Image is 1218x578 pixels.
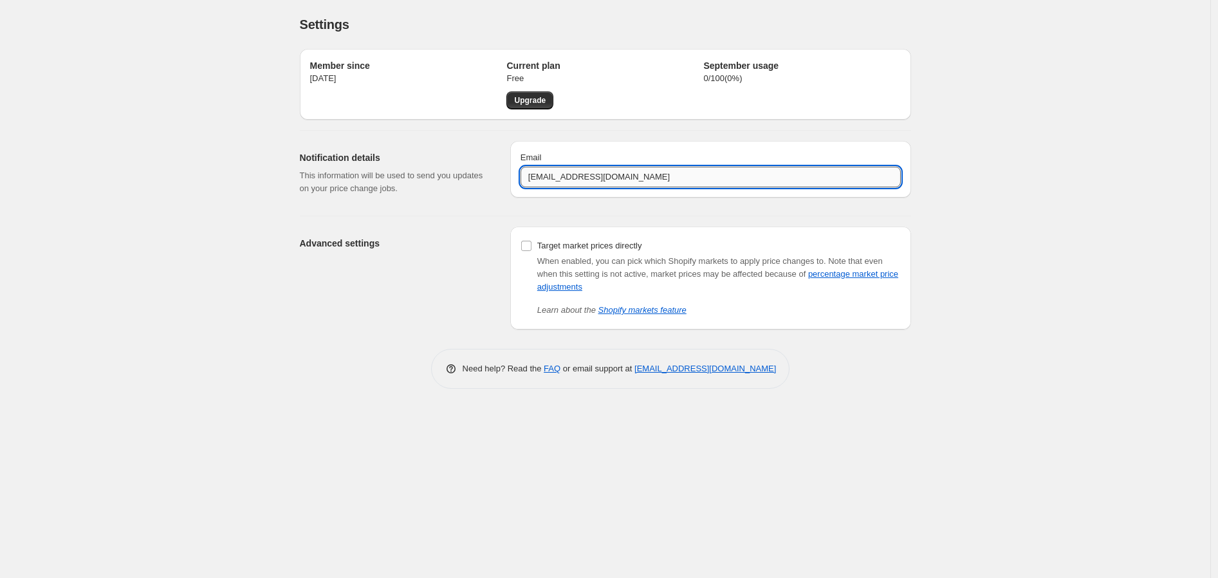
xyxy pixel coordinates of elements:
span: Email [521,153,542,162]
h2: September usage [703,59,900,72]
i: Learn about the [537,305,687,315]
h2: Advanced settings [300,237,490,250]
span: Upgrade [514,95,546,106]
a: Upgrade [506,91,553,109]
span: or email support at [560,364,634,373]
p: This information will be used to send you updates on your price change jobs. [300,169,490,195]
span: Settings [300,17,349,32]
h2: Current plan [506,59,703,72]
p: Free [506,72,703,85]
span: Note that even when this setting is not active, market prices may be affected because of [537,256,898,292]
p: [DATE] [310,72,507,85]
span: Need help? Read the [463,364,544,373]
span: Target market prices directly [537,241,642,250]
h2: Member since [310,59,507,72]
p: 0 / 100 ( 0 %) [703,72,900,85]
a: [EMAIL_ADDRESS][DOMAIN_NAME] [634,364,776,373]
h2: Notification details [300,151,490,164]
a: Shopify markets feature [598,305,687,315]
a: FAQ [544,364,560,373]
span: When enabled, you can pick which Shopify markets to apply price changes to. [537,256,826,266]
